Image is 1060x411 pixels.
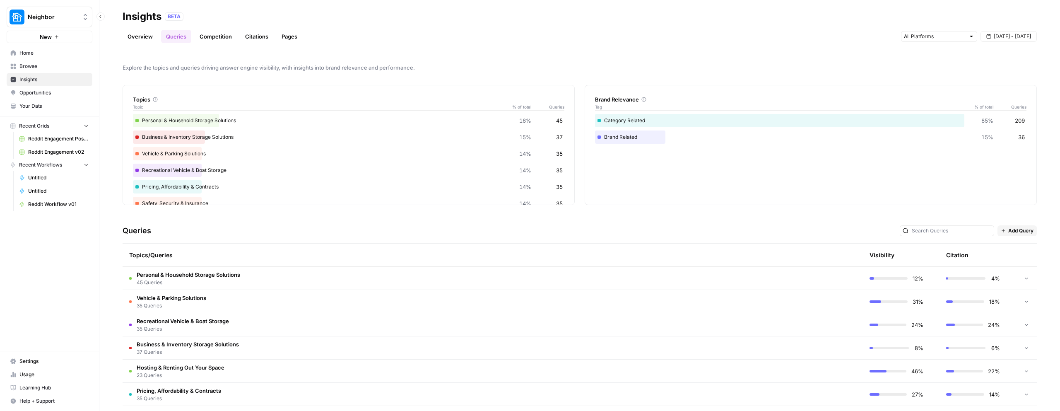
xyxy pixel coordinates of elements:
span: Reddit Engagement Posting - RV [28,135,89,143]
span: Add Query [1008,227,1033,235]
span: Your Data [19,102,89,110]
span: New [40,33,52,41]
span: 35 Queries [137,302,206,309]
span: 24% [911,321,923,329]
div: Category Related [595,114,1026,127]
span: 35 [556,199,563,208]
span: 45 [556,116,563,125]
div: Vehicle & Parking Solutions [133,147,564,160]
input: All Platforms [904,32,965,41]
span: 4% [990,274,1000,283]
span: 24% [988,321,1000,329]
span: Queries [993,104,1026,110]
span: Untitled [28,187,89,195]
span: Business & Inventory Storage Solutions [137,340,239,348]
span: Vehicle & Parking Solutions [137,294,206,302]
span: 35 [556,166,563,174]
span: 85% [981,116,993,125]
span: Reddit Workflow v01 [28,201,89,208]
a: Home [7,46,92,60]
span: 209 [1015,116,1025,125]
span: 31% [913,297,923,306]
a: Insights [7,73,92,86]
input: Search Queries [912,227,991,235]
a: Competition [195,30,237,43]
div: Visibility [870,251,894,259]
a: Overview [123,30,158,43]
span: 35 [556,183,563,191]
div: Personal & Household Storage Solutions [133,114,564,127]
div: Topics/Queries [129,244,778,266]
span: Tag [595,104,968,110]
span: Browse [19,63,89,70]
span: Recreational Vehicle & Boat Storage [137,317,229,325]
span: % of total [968,104,993,110]
button: Recent Workflows [7,159,92,171]
h3: Queries [123,225,151,237]
a: Opportunities [7,86,92,99]
span: 27% [912,390,923,399]
button: New [7,31,92,43]
img: Neighbor Logo [10,10,24,24]
button: Recent Grids [7,120,92,132]
a: Your Data [7,99,92,113]
a: Pages [277,30,302,43]
span: 18% [519,116,531,125]
span: 14% [989,390,1000,399]
div: Topics [133,95,564,104]
div: Recreational Vehicle & Boat Storage [133,164,564,177]
span: 8% [914,344,923,352]
a: Reddit Workflow v01 [15,198,92,211]
span: Topic [133,104,506,110]
span: Queries [531,104,564,110]
span: [DATE] - [DATE] [994,33,1031,40]
span: 35 [556,150,563,158]
span: 35 Queries [137,395,221,402]
span: 36 [1018,133,1025,141]
a: Learning Hub [7,381,92,394]
span: % of total [506,104,531,110]
a: Settings [7,355,92,368]
span: 15% [519,133,531,141]
a: Queries [161,30,191,43]
span: Recent Workflows [19,161,62,169]
button: Help + Support [7,394,92,408]
span: Personal & Household Storage Solutions [137,271,240,279]
span: 22% [988,367,1000,375]
span: Recent Grids [19,122,49,130]
span: 35 Queries [137,325,229,333]
span: Pricing, Affordability & Contracts [137,387,221,395]
button: Add Query [997,225,1037,236]
div: Safety, Security & Insurance [133,197,564,210]
span: Explore the topics and queries driving answer engine visibility, with insights into brand relevan... [123,63,1037,72]
span: Untitled [28,174,89,181]
span: Reddit Engagement v02 [28,148,89,156]
button: Workspace: Neighbor [7,7,92,27]
div: Brand Related [595,131,1026,144]
span: Home [19,49,89,57]
div: Citation [946,244,968,266]
span: Learning Hub [19,384,89,392]
div: BETA [165,12,183,21]
a: Browse [7,60,92,73]
span: 14% [519,150,531,158]
span: 12% [913,274,923,283]
span: 14% [519,166,531,174]
span: 6% [990,344,1000,352]
div: Business & Inventory Storage Solutions [133,131,564,144]
span: 23 Queries [137,372,224,379]
div: Pricing, Affordability & Contracts [133,180,564,193]
div: Insights [123,10,161,23]
a: Untitled [15,184,92,198]
span: 15% [981,133,993,141]
span: Hosting & Renting Out Your Space [137,363,224,372]
span: 45 Queries [137,279,240,286]
span: Settings [19,358,89,365]
a: Reddit Engagement v02 [15,145,92,159]
a: Citations [240,30,273,43]
button: [DATE] - [DATE] [980,31,1037,42]
div: Brand Relevance [595,95,1026,104]
a: Usage [7,368,92,381]
span: 37 [556,133,563,141]
span: Neighbor [28,13,78,21]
